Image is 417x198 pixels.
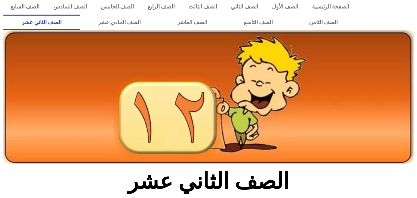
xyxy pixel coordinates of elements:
a: الصف الثامن [291,15,356,30]
h2: الصف الثاني عشر [96,168,321,195]
a: الصف الثاني عشر [3,15,80,30]
a: الصف العاشر [159,15,225,30]
a: الصف الحادي عشر [80,15,159,30]
a: الصف التاسع [225,15,291,30]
